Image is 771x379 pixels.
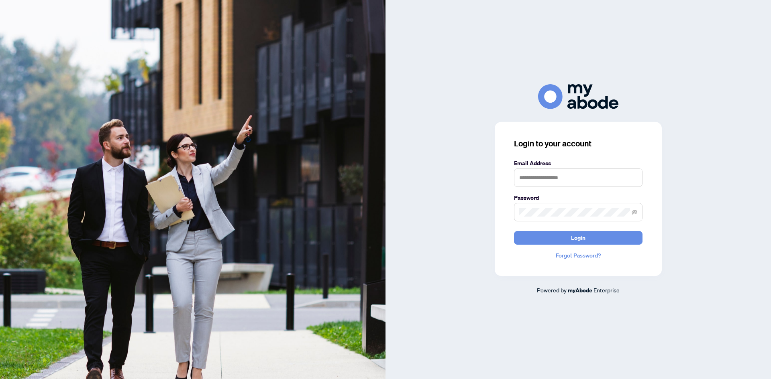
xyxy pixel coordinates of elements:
label: Password [514,193,642,202]
span: Login [571,231,585,244]
h3: Login to your account [514,138,642,149]
a: Forgot Password? [514,251,642,260]
button: Login [514,231,642,245]
img: ma-logo [538,84,618,109]
span: eye-invisible [632,209,637,215]
span: Enterprise [594,286,620,294]
label: Email Address [514,159,642,168]
span: Powered by [537,286,567,294]
a: myAbode [568,286,592,295]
